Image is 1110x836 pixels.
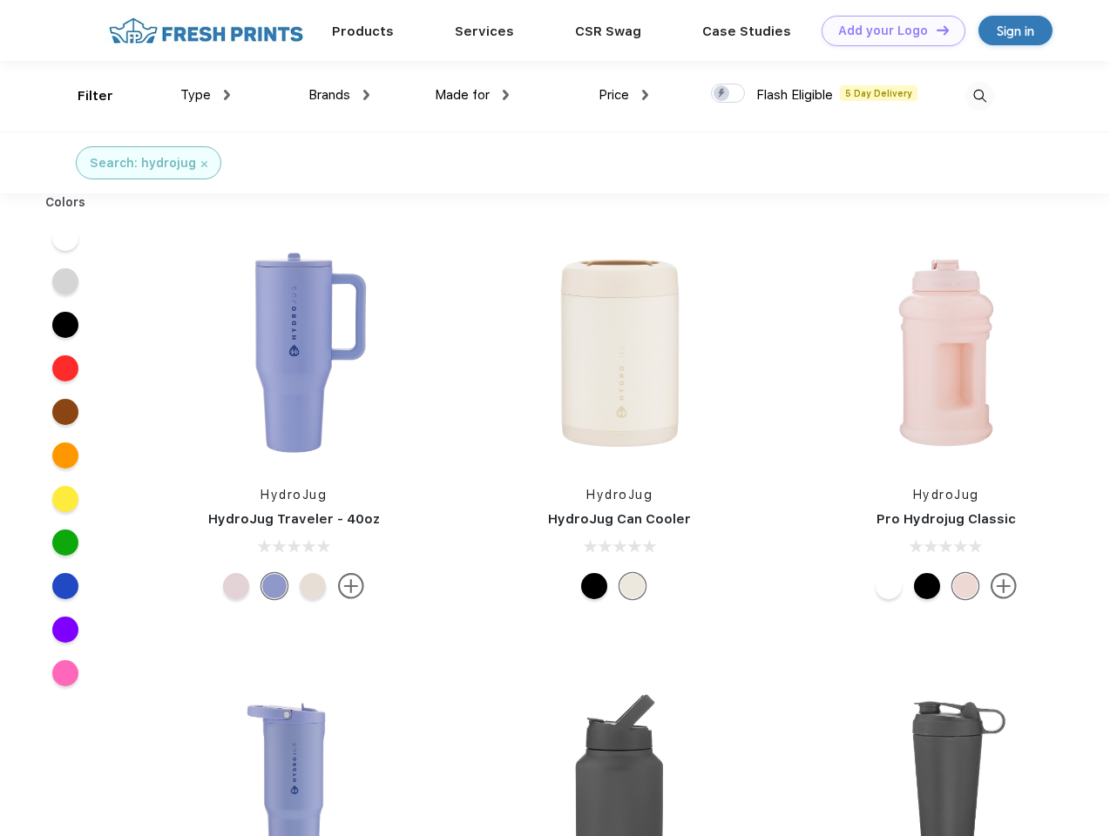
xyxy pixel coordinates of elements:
[913,488,979,502] a: HydroJug
[840,85,917,101] span: 5 Day Delivery
[830,237,1062,469] img: func=resize&h=266
[261,573,288,599] div: Peri
[876,511,1016,527] a: Pro Hydrojug Classic
[599,87,629,103] span: Price
[308,87,350,103] span: Brands
[178,237,409,469] img: func=resize&h=266
[581,573,607,599] div: Black
[300,573,326,599] div: Cream
[261,488,327,502] a: HydroJug
[991,573,1017,599] img: more.svg
[838,24,928,38] div: Add your Logo
[503,90,509,100] img: dropdown.png
[223,573,249,599] div: Pink Sand
[504,237,735,469] img: func=resize&h=266
[914,573,940,599] div: Black
[978,16,1052,45] a: Sign in
[435,87,490,103] span: Made for
[201,161,207,167] img: filter_cancel.svg
[90,154,196,172] div: Search: hydrojug
[208,511,380,527] a: HydroJug Traveler - 40oz
[78,86,113,106] div: Filter
[338,573,364,599] img: more.svg
[548,511,691,527] a: HydroJug Can Cooler
[937,25,949,35] img: DT
[180,87,211,103] span: Type
[104,16,308,46] img: fo%20logo%202.webp
[997,21,1034,41] div: Sign in
[952,573,978,599] div: Pink Sand
[586,488,653,502] a: HydroJug
[332,24,394,39] a: Products
[965,82,994,111] img: desktop_search.svg
[756,87,833,103] span: Flash Eligible
[363,90,369,100] img: dropdown.png
[619,573,646,599] div: Cream
[224,90,230,100] img: dropdown.png
[876,573,902,599] div: White
[642,90,648,100] img: dropdown.png
[32,193,99,212] div: Colors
